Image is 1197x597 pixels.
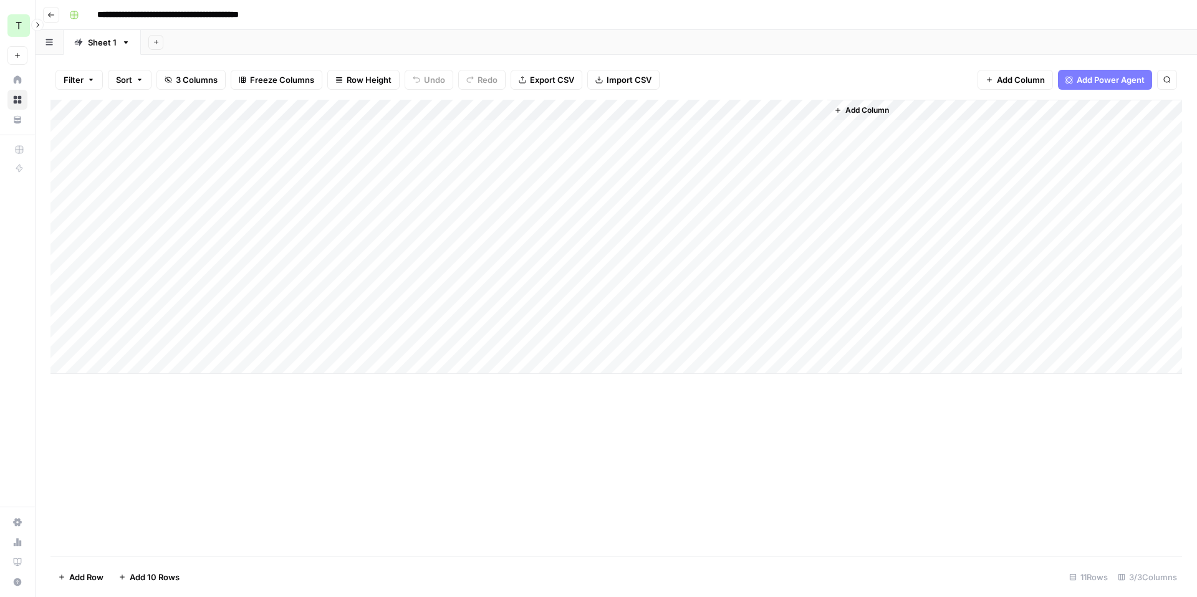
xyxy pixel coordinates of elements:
span: Export CSV [530,74,574,86]
span: Add Row [69,571,103,583]
span: Undo [424,74,445,86]
button: Filter [55,70,103,90]
span: Add Power Agent [1077,74,1145,86]
span: Filter [64,74,84,86]
button: Help + Support [7,572,27,592]
a: Usage [7,532,27,552]
span: Add Column [997,74,1045,86]
div: Sheet 1 [88,36,117,49]
a: Your Data [7,110,27,130]
div: 3/3 Columns [1113,567,1182,587]
span: 3 Columns [176,74,218,86]
button: Export CSV [511,70,582,90]
span: Freeze Columns [250,74,314,86]
button: 3 Columns [156,70,226,90]
button: Sort [108,70,151,90]
button: Freeze Columns [231,70,322,90]
a: Settings [7,512,27,532]
button: Undo [405,70,453,90]
a: Learning Hub [7,552,27,572]
button: Add Column [978,70,1053,90]
div: 11 Rows [1064,567,1113,587]
span: Redo [478,74,498,86]
a: Browse [7,90,27,110]
a: Home [7,70,27,90]
button: Add Power Agent [1058,70,1152,90]
button: Add Row [50,567,111,587]
span: Import CSV [607,74,651,86]
button: Redo [458,70,506,90]
button: Add Column [829,102,894,118]
button: Add 10 Rows [111,567,187,587]
span: Sort [116,74,132,86]
button: Import CSV [587,70,660,90]
span: Add Column [845,105,889,116]
button: Row Height [327,70,400,90]
a: Sheet 1 [64,30,141,55]
span: Row Height [347,74,392,86]
span: Add 10 Rows [130,571,180,583]
span: T [16,18,22,33]
button: Workspace: TY SEO Team [7,10,27,41]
